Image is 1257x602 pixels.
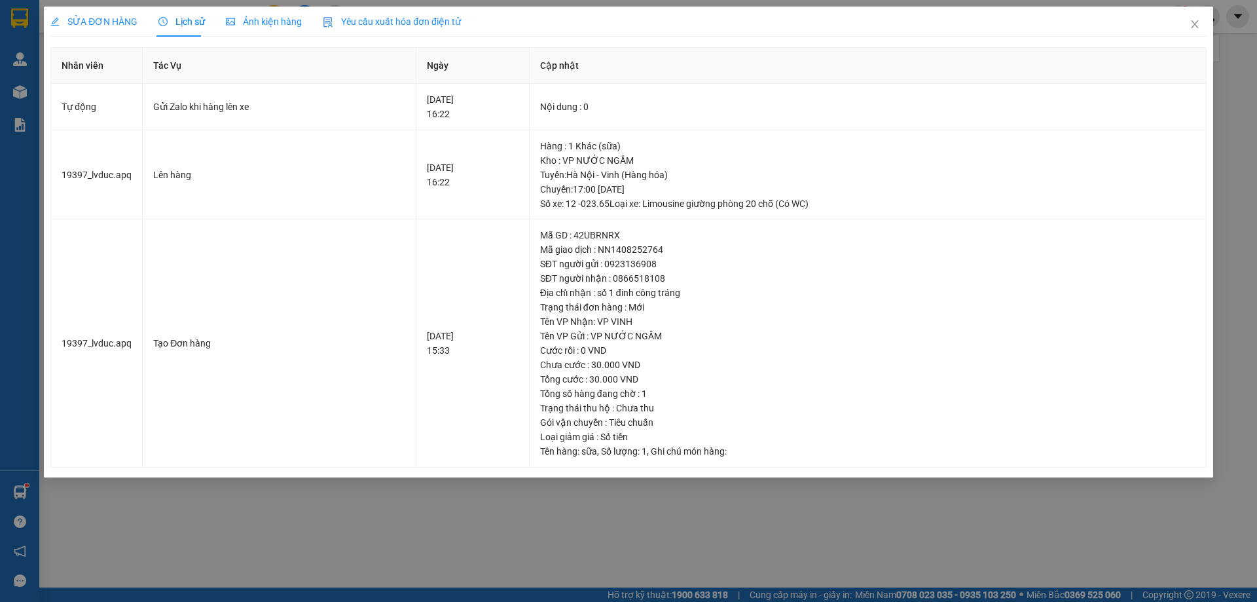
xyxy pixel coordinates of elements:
[540,300,1195,314] div: Trạng thái đơn hàng : Mới
[540,314,1195,329] div: Tên VP Nhận: VP VINH
[416,48,530,84] th: Ngày
[1190,19,1200,29] span: close
[158,16,205,27] span: Lịch sử
[540,386,1195,401] div: Tổng số hàng đang chờ : 1
[323,17,333,28] img: icon
[540,358,1195,372] div: Chưa cước : 30.000 VND
[540,271,1195,286] div: SĐT người nhận : 0866518108
[540,444,1195,459] div: Tên hàng: , Số lượng: , Ghi chú món hàng:
[540,415,1195,430] div: Gói vận chuyển : Tiêu chuẩn
[143,48,416,84] th: Tác Vụ
[51,219,143,468] td: 19397_lvduc.apq
[153,168,405,182] div: Lên hàng
[540,153,1195,168] div: Kho : VP NƯỚC NGẦM
[540,401,1195,415] div: Trạng thái thu hộ : Chưa thu
[427,160,519,189] div: [DATE] 16:22
[540,372,1195,386] div: Tổng cước : 30.000 VND
[153,336,405,350] div: Tạo Đơn hàng
[540,329,1195,343] div: Tên VP Gửi : VP NƯỚC NGẦM
[530,48,1207,84] th: Cập nhật
[642,446,647,457] span: 1
[540,168,1195,211] div: Tuyến : Hà Nội - Vinh (Hàng hóa) Chuyến: 17:00 [DATE] Số xe: 12 -023.65 Loại xe: Limousine giường...
[540,343,1195,358] div: Cước rồi : 0 VND
[50,16,137,27] span: SỬA ĐƠN HÀNG
[540,286,1195,300] div: Địa chỉ nhận : số 1 đinh công tráng
[158,17,168,26] span: clock-circle
[581,446,597,457] span: sữa
[540,242,1195,257] div: Mã giao dịch : NN1408252764
[51,130,143,220] td: 19397_lvduc.apq
[51,84,143,130] td: Tự động
[540,228,1195,242] div: Mã GD : 42UBRNRX
[540,430,1195,444] div: Loại giảm giá : Số tiền
[427,92,519,121] div: [DATE] 16:22
[1176,7,1213,43] button: Close
[50,17,60,26] span: edit
[51,48,143,84] th: Nhân viên
[226,17,235,26] span: picture
[153,100,405,114] div: Gửi Zalo khi hàng lên xe
[540,139,1195,153] div: Hàng : 1 Khác (sữa)
[540,257,1195,271] div: SĐT người gửi : 0923136908
[540,100,1195,114] div: Nội dung : 0
[323,16,461,27] span: Yêu cầu xuất hóa đơn điện tử
[226,16,302,27] span: Ảnh kiện hàng
[427,329,519,358] div: [DATE] 15:33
